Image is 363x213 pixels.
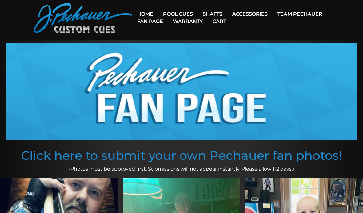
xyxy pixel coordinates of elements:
a: Cart [208,14,231,29]
a: Warranty [168,14,208,29]
a: Fan Page [132,14,168,29]
a: Click here to submit your own Pechauer fan photos! [21,148,342,163]
a: Accessories [227,6,273,22]
img: Pechauer Custom Cues [34,3,132,33]
a: Shafts [198,6,227,22]
a: Team Pechauer [273,6,327,22]
a: Pool Cues [158,6,198,22]
a: Home [132,6,158,22]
